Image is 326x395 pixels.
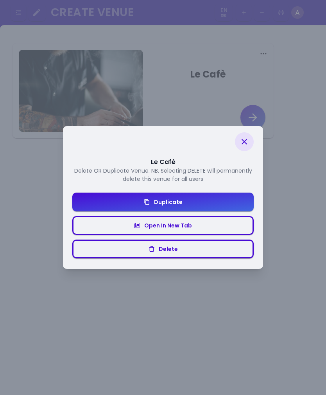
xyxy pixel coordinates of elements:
[72,167,254,183] div: Delete OR Duplicate Venue. NB. Selecting DELETE will permanently delete this venue for all users
[72,157,254,167] h3: Le Cafè
[155,246,178,252] div: Delete
[72,193,254,211] button: Duplicate
[72,240,254,258] button: Delete
[72,216,254,235] button: Open In New Tab
[140,223,192,228] div: Open In New Tab
[150,199,183,205] div: Duplicate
